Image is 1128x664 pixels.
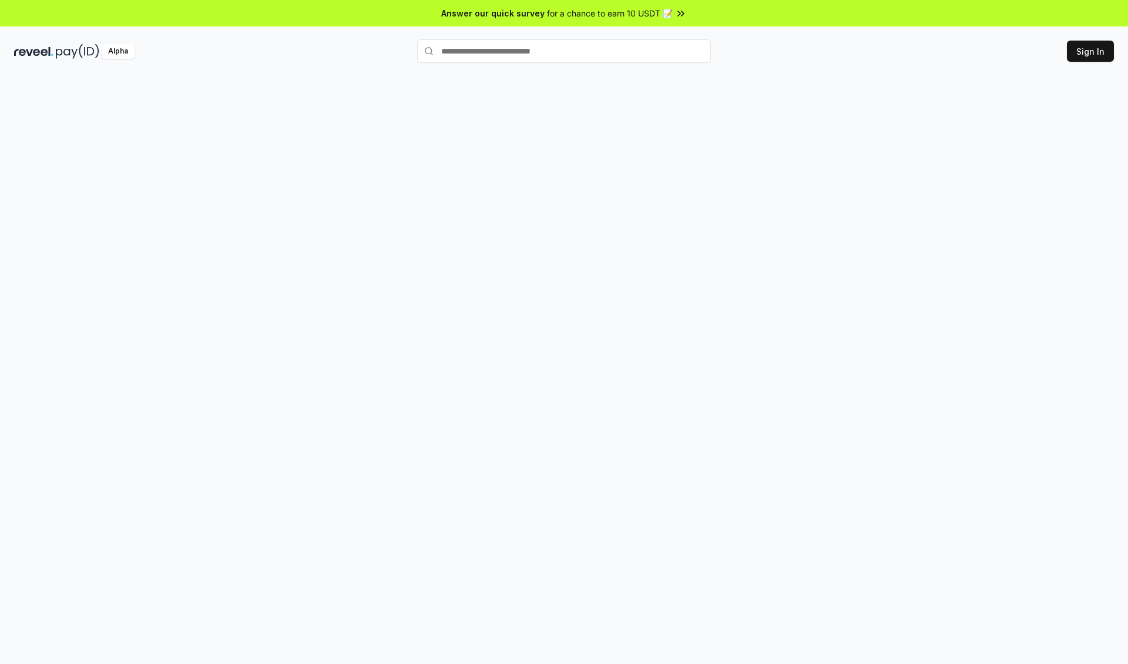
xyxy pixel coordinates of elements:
div: Alpha [102,44,135,59]
span: Answer our quick survey [441,7,545,19]
button: Sign In [1067,41,1114,62]
img: pay_id [56,44,99,59]
span: for a chance to earn 10 USDT 📝 [547,7,673,19]
img: reveel_dark [14,44,53,59]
